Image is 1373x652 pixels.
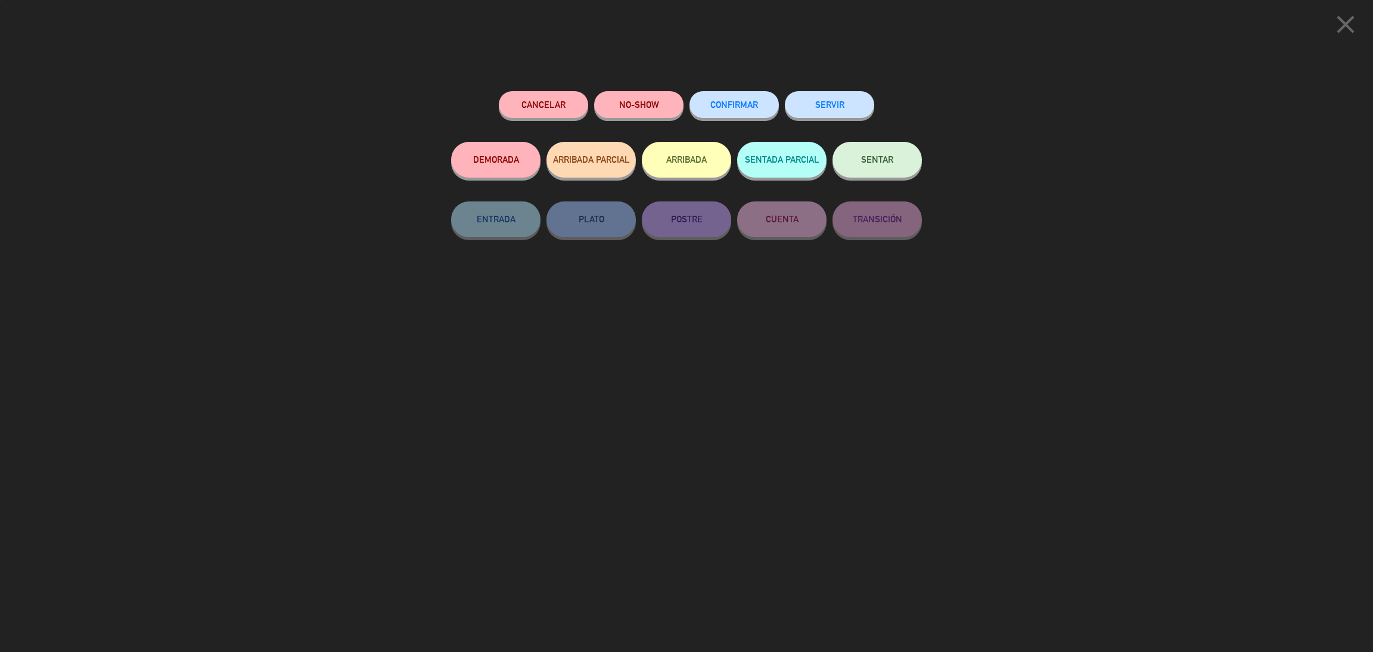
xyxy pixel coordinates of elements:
button: close [1327,9,1364,44]
button: Cancelar [499,91,588,118]
button: TRANSICIÓN [833,201,922,237]
button: SENTAR [833,142,922,178]
button: CUENTA [737,201,827,237]
span: CONFIRMAR [710,100,758,110]
span: ARRIBADA PARCIAL [553,154,630,164]
button: ENTRADA [451,201,540,237]
i: close [1331,10,1360,39]
button: DEMORADA [451,142,540,178]
button: CONFIRMAR [689,91,779,118]
button: PLATO [546,201,636,237]
button: SENTADA PARCIAL [737,142,827,178]
span: SENTAR [861,154,893,164]
button: NO-SHOW [594,91,684,118]
button: POSTRE [642,201,731,237]
button: ARRIBADA PARCIAL [546,142,636,178]
button: ARRIBADA [642,142,731,178]
button: SERVIR [785,91,874,118]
